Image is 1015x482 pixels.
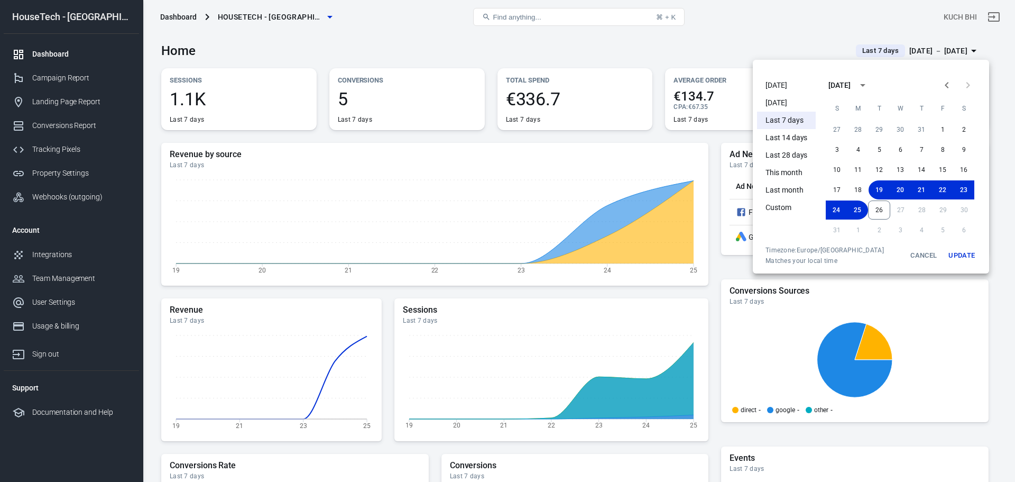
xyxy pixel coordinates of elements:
button: 30 [890,120,911,139]
button: 4 [847,140,869,159]
button: Cancel [907,246,940,265]
span: Saturday [954,98,973,119]
button: 11 [847,160,869,179]
button: 17 [826,180,847,199]
li: Last 7 days [757,112,816,129]
span: Thursday [912,98,931,119]
button: 25 [847,201,868,220]
li: [DATE] [757,77,816,94]
span: Sunday [827,98,846,119]
li: Custom [757,199,816,216]
button: 16 [953,160,974,179]
button: calendar view is open, switch to year view [854,76,872,94]
li: This month [757,164,816,181]
button: 22 [932,180,953,199]
li: Last month [757,181,816,199]
span: Matches your local time [765,257,884,265]
li: Last 28 days [757,147,816,164]
button: 31 [911,120,932,139]
button: Update [945,246,979,265]
button: 23 [953,180,974,199]
span: Monday [848,98,868,119]
button: 19 [869,180,890,199]
button: 20 [890,180,911,199]
div: Timezone: Europe/[GEOGRAPHIC_DATA] [765,246,884,254]
button: 3 [826,140,847,159]
button: Previous month [936,75,957,96]
button: 24 [826,201,847,220]
li: Last 14 days [757,129,816,147]
button: 15 [932,160,953,179]
button: 21 [911,180,932,199]
span: Wednesday [891,98,910,119]
button: 1 [932,120,953,139]
button: 26 [868,201,890,220]
button: 29 [869,120,890,139]
button: 9 [953,140,974,159]
button: 5 [869,140,890,159]
button: 13 [890,160,911,179]
button: 6 [890,140,911,159]
button: 28 [847,120,869,139]
button: 2 [953,120,974,139]
span: Tuesday [870,98,889,119]
div: [DATE] [828,80,851,91]
button: 12 [869,160,890,179]
span: Friday [933,98,952,119]
button: 27 [826,120,847,139]
button: 18 [847,180,869,199]
button: 14 [911,160,932,179]
button: 7 [911,140,932,159]
button: 10 [826,160,847,179]
button: 8 [932,140,953,159]
li: [DATE] [757,94,816,112]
